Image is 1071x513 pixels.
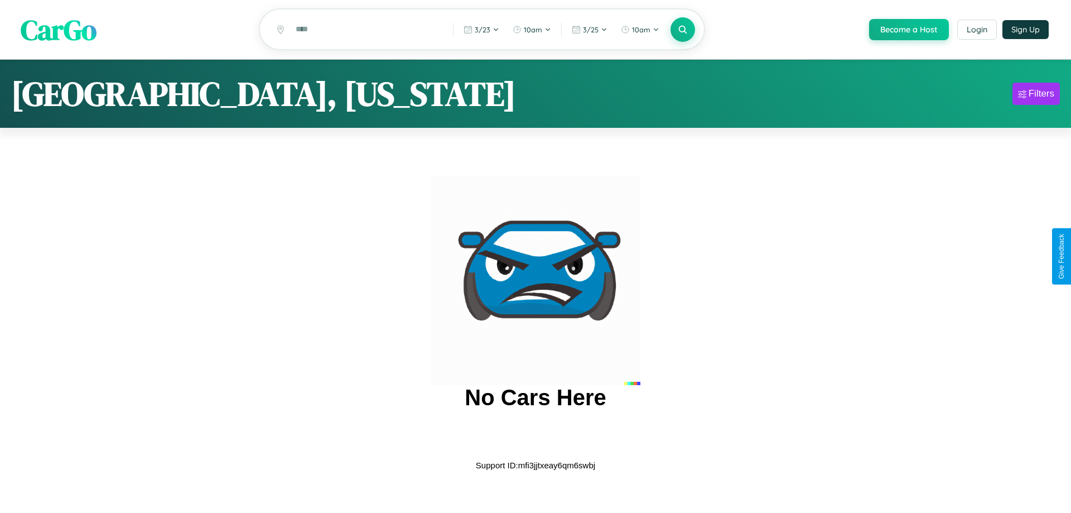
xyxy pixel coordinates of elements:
h1: [GEOGRAPHIC_DATA], [US_STATE] [11,71,516,117]
span: 3 / 25 [583,25,599,34]
div: Filters [1029,88,1054,99]
button: Filters [1012,83,1060,105]
span: CarGo [21,10,97,49]
button: Become a Host [869,19,949,40]
span: 10am [524,25,542,34]
img: car [431,175,640,385]
button: 10am [507,21,557,39]
span: 3 / 23 [475,25,490,34]
div: Give Feedback [1058,234,1065,279]
button: 10am [615,21,665,39]
p: Support ID: mfi3jjtxeay6qm6swbj [476,458,595,473]
span: 10am [632,25,650,34]
button: 3/23 [458,21,505,39]
button: Sign Up [1002,20,1049,39]
button: Login [957,20,997,40]
h2: No Cars Here [465,385,606,410]
button: 3/25 [566,21,613,39]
